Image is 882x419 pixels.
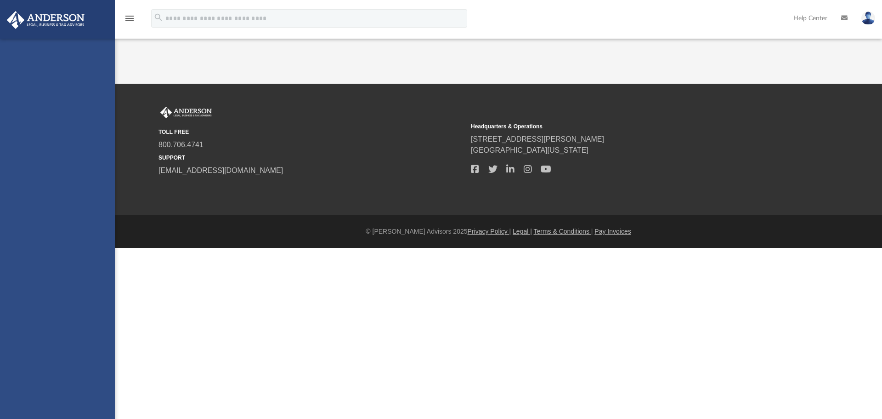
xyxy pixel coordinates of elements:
a: [STREET_ADDRESS][PERSON_NAME] [471,135,604,143]
img: Anderson Advisors Platinum Portal [4,11,87,29]
small: TOLL FREE [158,128,464,136]
a: Pay Invoices [594,228,631,235]
small: SUPPORT [158,154,464,162]
img: Anderson Advisors Platinum Portal [158,107,214,119]
a: 800.706.4741 [158,141,204,149]
a: [GEOGRAPHIC_DATA][US_STATE] [471,146,588,154]
a: [EMAIL_ADDRESS][DOMAIN_NAME] [158,166,283,174]
div: © [PERSON_NAME] Advisors 2025 [115,227,882,236]
img: User Pic [861,11,875,25]
i: search [153,12,164,23]
i: menu [124,13,135,24]
a: Legal | [513,228,532,235]
a: Terms & Conditions | [534,228,593,235]
a: menu [124,17,135,24]
small: Headquarters & Operations [471,122,777,131]
a: Privacy Policy | [468,228,511,235]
